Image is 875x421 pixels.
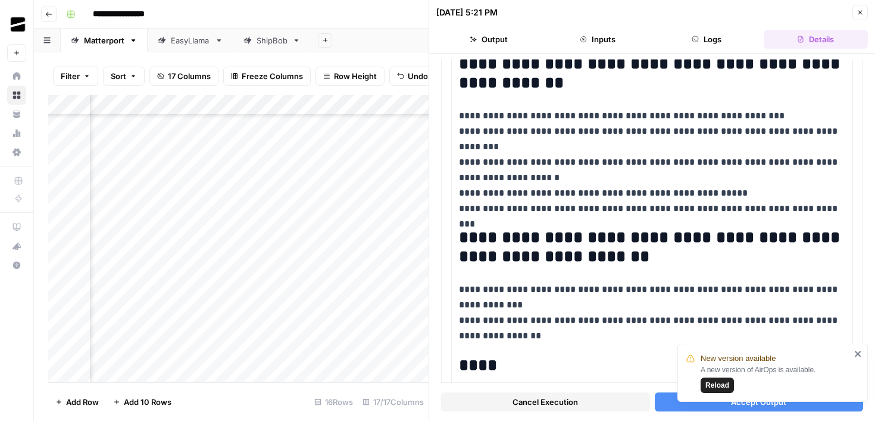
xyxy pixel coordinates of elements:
span: Accept Output [731,396,786,408]
button: Reload [701,378,734,393]
button: Cancel Execution [441,392,650,411]
span: Freeze Columns [242,70,303,82]
img: OGM Logo [7,14,29,35]
button: What's new? [7,237,26,256]
span: Reload [705,380,729,391]
button: Accept Output [655,392,864,411]
div: 17/17 Columns [358,392,429,411]
a: ShipBob [233,29,311,52]
span: Add Row [66,396,99,408]
span: Cancel Execution [512,396,578,408]
button: Row Height [315,67,385,86]
span: Filter [61,70,80,82]
span: Sort [111,70,126,82]
a: Home [7,67,26,86]
a: Usage [7,124,26,143]
a: Settings [7,143,26,162]
div: 16 Rows [310,392,358,411]
button: Undo [389,67,436,86]
div: A new version of AirOps is available. [701,365,851,393]
button: Workspace: OGM [7,10,26,39]
span: 17 Columns [168,70,211,82]
button: Logs [655,30,759,49]
button: Output [436,30,540,49]
button: Help + Support [7,256,26,275]
button: close [854,349,862,359]
span: Row Height [334,70,377,82]
div: Matterport [84,34,124,46]
div: EasyLlama [171,34,210,46]
span: New version available [701,353,776,365]
a: EasyLlama [148,29,233,52]
span: Add 10 Rows [124,396,171,408]
a: AirOps Academy [7,218,26,237]
button: Filter [53,67,98,86]
button: 17 Columns [149,67,218,86]
button: Inputs [545,30,649,49]
button: Details [764,30,868,49]
button: Sort [103,67,145,86]
div: What's new? [8,237,26,255]
div: ShipBob [257,34,287,46]
button: Add Row [48,392,106,411]
span: Undo [408,70,428,82]
div: [DATE] 5:21 PM [436,7,498,18]
a: Your Data [7,105,26,124]
button: Add 10 Rows [106,392,179,411]
button: Freeze Columns [223,67,311,86]
a: Browse [7,86,26,105]
a: Matterport [61,29,148,52]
